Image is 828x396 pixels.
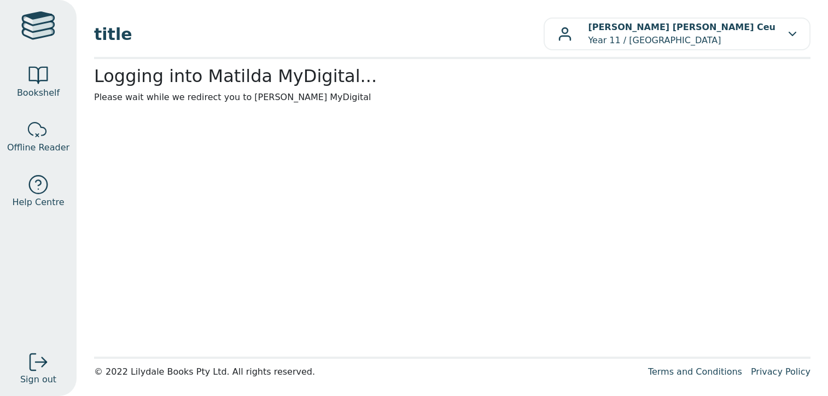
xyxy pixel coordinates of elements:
span: title [94,22,544,46]
span: Bookshelf [17,86,60,100]
a: Terms and Conditions [648,366,742,377]
button: [PERSON_NAME] [PERSON_NAME] CeuYear 11 / [GEOGRAPHIC_DATA] [544,18,810,50]
div: © 2022 Lilydale Books Pty Ltd. All rights reserved. [94,365,639,378]
p: Please wait while we redirect you to [PERSON_NAME] MyDigital [94,91,810,104]
span: Help Centre [12,196,64,209]
a: Privacy Policy [751,366,810,377]
p: Year 11 / [GEOGRAPHIC_DATA] [588,21,775,47]
b: [PERSON_NAME] [PERSON_NAME] Ceu [588,22,775,32]
span: Offline Reader [7,141,69,154]
h2: Logging into Matilda MyDigital... [94,66,810,86]
span: Sign out [20,373,56,386]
